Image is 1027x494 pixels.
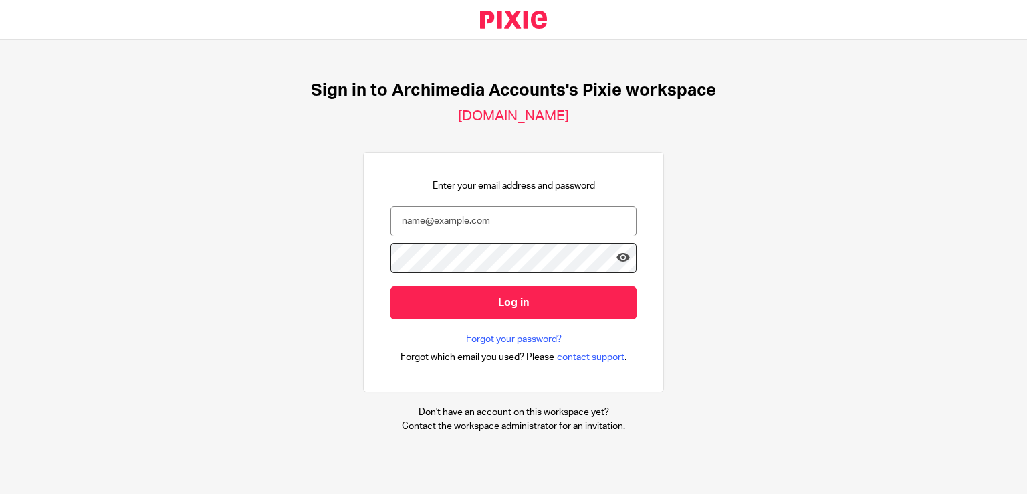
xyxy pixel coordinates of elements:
[402,420,625,433] p: Contact the workspace administrator for an invitation.
[390,206,637,236] input: name@example.com
[433,179,595,193] p: Enter your email address and password
[402,406,625,419] p: Don't have an account on this workspace yet?
[458,108,569,125] h2: [DOMAIN_NAME]
[557,351,624,364] span: contact support
[401,349,627,365] div: .
[390,286,637,319] input: Log in
[401,351,554,364] span: Forgot which email you used? Please
[311,80,716,101] h1: Sign in to Archimedia Accounts's Pixie workspace
[466,333,562,346] a: Forgot your password?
